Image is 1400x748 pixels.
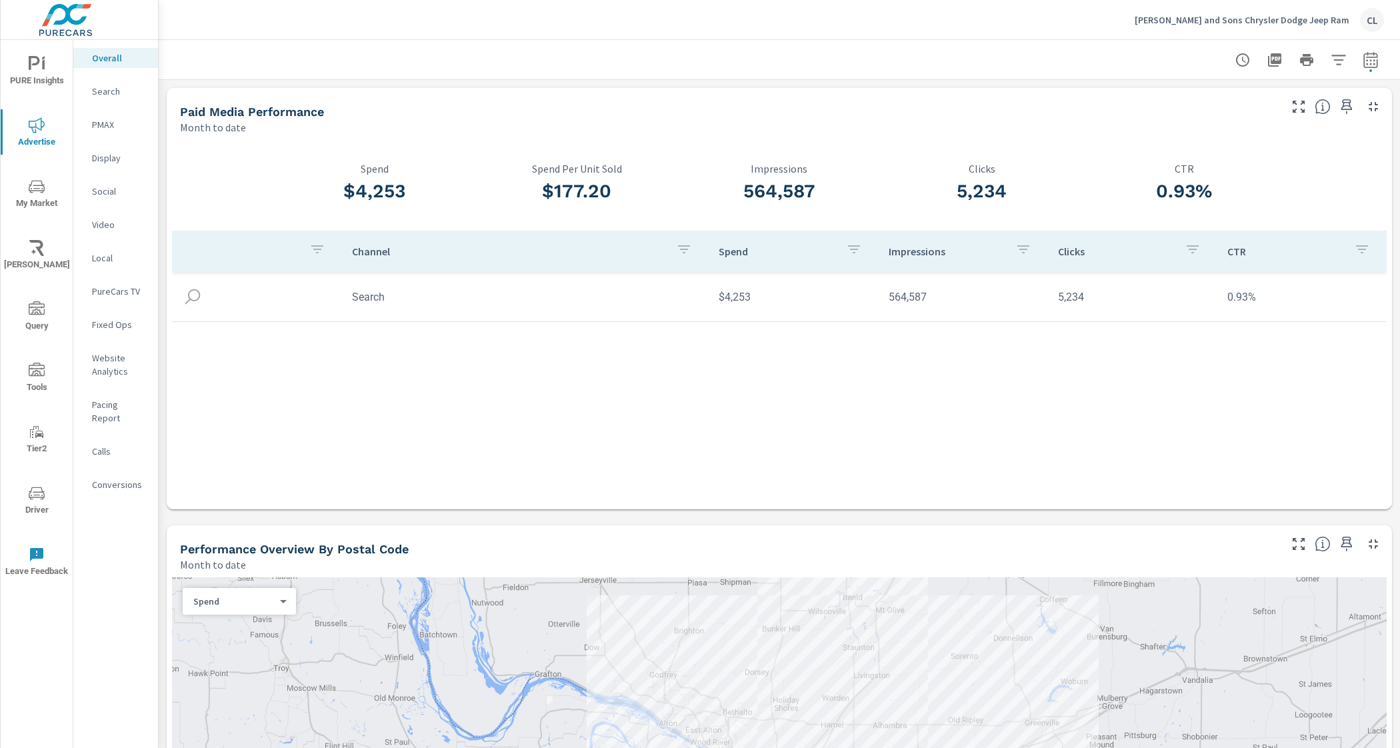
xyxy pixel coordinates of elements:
[73,441,158,461] div: Calls
[678,163,881,175] p: Impressions
[1363,533,1384,555] button: Minimize Widget
[1288,533,1309,555] button: Make Fullscreen
[5,240,69,273] span: [PERSON_NAME]
[180,542,409,556] h5: Performance Overview By Postal Code
[5,301,69,334] span: Query
[1083,163,1286,175] p: CTR
[92,398,147,425] p: Pacing Report
[1227,245,1343,258] p: CTR
[341,280,708,314] td: Search
[92,445,147,458] p: Calls
[889,245,1005,258] p: Impressions
[881,163,1083,175] p: Clicks
[1261,47,1288,73] button: "Export Report to PDF"
[273,163,476,175] p: Spend
[273,180,476,203] h3: $4,253
[92,85,147,98] p: Search
[1357,47,1384,73] button: Select Date Range
[73,115,158,135] div: PMAX
[1083,180,1286,203] h3: 0.93%
[92,51,147,65] p: Overall
[1135,14,1349,26] p: [PERSON_NAME] and Sons Chrysler Dodge Jeep Ram
[719,245,835,258] p: Spend
[73,348,158,381] div: Website Analytics
[1315,536,1331,552] span: Understand performance data by postal code. Individual postal codes can be selected and expanded ...
[5,485,69,518] span: Driver
[1363,96,1384,117] button: Minimize Widget
[1217,280,1386,314] td: 0.93%
[92,118,147,131] p: PMAX
[352,245,665,258] p: Channel
[1,40,73,592] div: nav menu
[92,218,147,231] p: Video
[1293,47,1320,73] button: Print Report
[183,595,285,608] div: Spend
[193,595,275,607] p: Spend
[476,163,679,175] p: Spend Per Unit Sold
[180,119,246,135] p: Month to date
[1288,96,1309,117] button: Make Fullscreen
[183,287,203,307] img: icon-search.svg
[878,280,1047,314] td: 564,587
[5,179,69,211] span: My Market
[1315,99,1331,115] span: Understand performance metrics over the selected time range.
[180,105,324,119] h5: Paid Media Performance
[708,280,877,314] td: $4,253
[1360,8,1384,32] div: CL
[5,547,69,579] span: Leave Feedback
[476,180,679,203] h3: $177.20
[5,424,69,457] span: Tier2
[5,117,69,150] span: Advertise
[73,315,158,335] div: Fixed Ops
[1058,245,1174,258] p: Clicks
[73,248,158,268] div: Local
[5,363,69,395] span: Tools
[92,251,147,265] p: Local
[92,478,147,491] p: Conversions
[73,181,158,201] div: Social
[5,56,69,89] span: PURE Insights
[1047,280,1217,314] td: 5,234
[92,151,147,165] p: Display
[881,180,1083,203] h3: 5,234
[73,81,158,101] div: Search
[73,48,158,68] div: Overall
[73,281,158,301] div: PureCars TV
[678,180,881,203] h3: 564,587
[73,148,158,168] div: Display
[92,351,147,378] p: Website Analytics
[180,557,246,573] p: Month to date
[92,185,147,198] p: Social
[73,475,158,495] div: Conversions
[1336,533,1357,555] span: Save this to your personalized report
[92,318,147,331] p: Fixed Ops
[73,395,158,428] div: Pacing Report
[73,215,158,235] div: Video
[92,285,147,298] p: PureCars TV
